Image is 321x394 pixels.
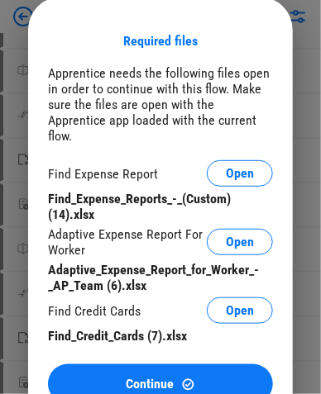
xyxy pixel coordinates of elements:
button: Open [207,229,273,255]
div: Adaptive Expense Report For Worker [48,226,207,258]
span: Open [226,304,254,317]
button: Open [207,160,273,187]
div: Find_Credit_Cards (7).xlsx [48,328,273,344]
button: Open [207,297,273,324]
div: Required files [123,33,198,49]
div: Apprentice needs the following files open in order to continue with this flow. Make sure the file... [48,65,273,144]
span: Open [226,167,254,180]
div: Find_Expense_Reports_-_(Custom) (14).xlsx [48,191,273,222]
div: Find Expense Report [48,166,158,182]
div: Find Credit Cards [48,303,141,319]
span: Open [226,235,254,249]
span: Continue [127,377,175,391]
div: Adaptive_Expense_Report_for_Worker_-_AP_Team (6).xlsx [48,262,273,293]
img: Continue [181,377,195,392]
